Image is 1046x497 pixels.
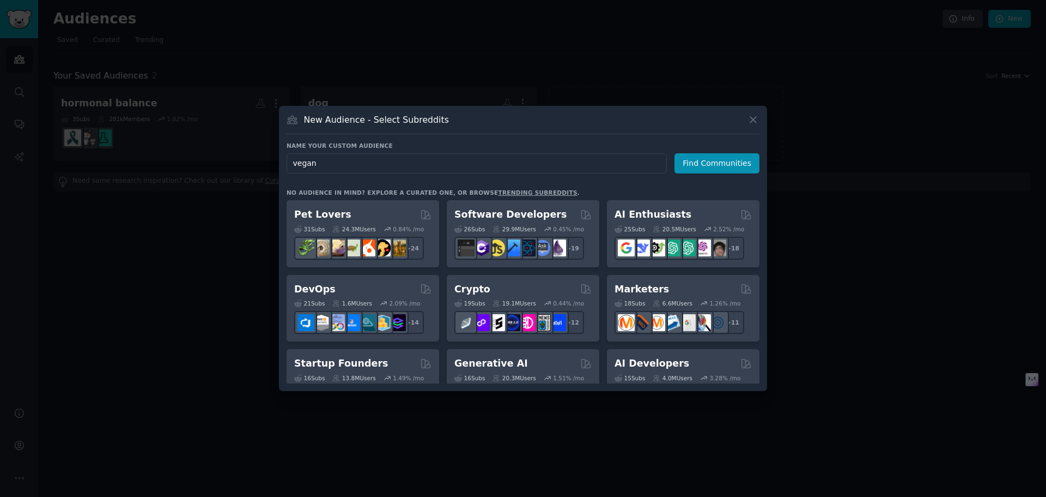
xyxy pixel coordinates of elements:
[488,314,505,331] img: ethstaker
[615,225,645,233] div: 25 Sub s
[713,225,744,233] div: 2.52 % /mo
[454,300,485,307] div: 19 Sub s
[679,239,696,256] img: chatgpt_prompts_
[328,314,345,331] img: Docker_DevOps
[304,114,449,125] h3: New Audience - Select Subreddits
[393,225,424,233] div: 0.84 % /mo
[633,239,650,256] img: DeepSeek
[664,239,680,256] img: chatgpt_promptDesign
[549,239,566,256] img: elixir
[694,314,711,331] img: MarketingResearch
[343,314,360,331] img: DevOpsLinks
[458,314,475,331] img: ethfinance
[294,225,325,233] div: 31 Sub s
[294,357,388,370] h2: Startup Founders
[615,283,669,296] h2: Marketers
[709,239,726,256] img: ArtificalIntelligence
[615,357,689,370] h2: AI Developers
[534,239,551,256] img: AskComputerScience
[287,142,759,149] h3: Name your custom audience
[328,239,345,256] img: leopardgeckos
[358,314,375,331] img: platformengineering
[374,314,391,331] img: aws_cdk
[553,374,584,382] div: 1.51 % /mo
[653,374,692,382] div: 4.0M Users
[332,225,375,233] div: 24.3M Users
[618,239,635,256] img: GoogleGeminiAI
[679,314,696,331] img: googleads
[488,239,505,256] img: learnjavascript
[534,314,551,331] img: CryptoNews
[553,225,584,233] div: 0.45 % /mo
[401,311,424,334] div: + 14
[709,314,726,331] img: OnlineMarketing
[393,374,424,382] div: 1.49 % /mo
[721,237,744,260] div: + 18
[287,153,667,173] input: Pick a short name, like "Digital Marketers" or "Movie-Goers"
[549,314,566,331] img: defi_
[615,300,645,307] div: 18 Sub s
[458,239,475,256] img: software
[653,300,692,307] div: 6.6M Users
[664,314,680,331] img: Emailmarketing
[454,357,528,370] h2: Generative AI
[343,239,360,256] img: turtle
[710,374,741,382] div: 3.28 % /mo
[492,225,536,233] div: 29.9M Users
[519,239,536,256] img: reactnative
[633,314,650,331] img: bigseo
[553,300,584,307] div: 0.44 % /mo
[287,189,580,196] div: No audience in mind? Explore a curated one, or browse .
[618,314,635,331] img: content_marketing
[297,314,314,331] img: azuredevops
[473,239,490,256] img: csharp
[454,283,490,296] h2: Crypto
[313,239,330,256] img: ballpython
[454,225,485,233] div: 26 Sub s
[313,314,330,331] img: AWS_Certified_Experts
[374,239,391,256] img: PetAdvice
[710,300,741,307] div: 1.26 % /mo
[498,189,577,196] a: trending subreddits
[297,239,314,256] img: herpetology
[503,314,520,331] img: web3
[294,208,351,221] h2: Pet Lovers
[561,311,584,334] div: + 12
[473,314,490,331] img: 0xPolygon
[390,300,421,307] div: 2.09 % /mo
[294,300,325,307] div: 21 Sub s
[332,374,375,382] div: 13.8M Users
[454,208,567,221] h2: Software Developers
[332,300,372,307] div: 1.6M Users
[389,314,406,331] img: PlatformEngineers
[294,374,325,382] div: 16 Sub s
[389,239,406,256] img: dogbreed
[358,239,375,256] img: cockatiel
[653,225,696,233] div: 20.5M Users
[615,208,691,221] h2: AI Enthusiasts
[674,153,759,173] button: Find Communities
[492,374,536,382] div: 20.3M Users
[648,239,665,256] img: AItoolsCatalog
[454,374,485,382] div: 16 Sub s
[721,311,744,334] div: + 11
[519,314,536,331] img: defiblockchain
[615,374,645,382] div: 15 Sub s
[561,237,584,260] div: + 19
[648,314,665,331] img: AskMarketing
[503,239,520,256] img: iOSProgramming
[694,239,711,256] img: OpenAIDev
[492,300,536,307] div: 19.1M Users
[294,283,336,296] h2: DevOps
[401,237,424,260] div: + 24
